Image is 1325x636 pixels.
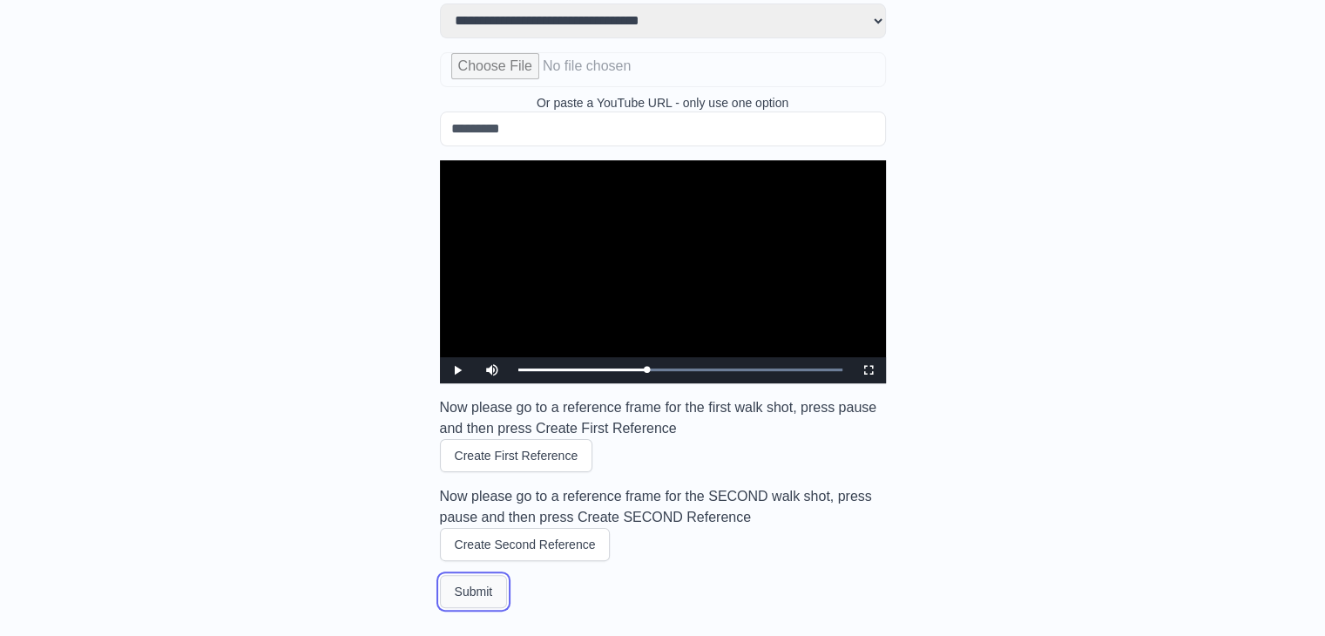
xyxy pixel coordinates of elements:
[440,575,508,608] button: Submit
[475,357,510,383] button: Mute
[851,357,886,383] button: Fullscreen
[440,439,593,472] button: Create First Reference
[440,160,886,383] div: Video Player
[518,369,842,371] div: Progress Bar
[440,486,886,528] h3: Now please go to a reference frame for the SECOND walk shot, press pause and then press Create SE...
[440,357,475,383] button: Play
[440,528,611,561] button: Create Second Reference
[440,94,886,112] p: Or paste a YouTube URL - only use one option
[440,397,886,439] h3: Now please go to a reference frame for the first walk shot, press pause and then press Create Fir...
